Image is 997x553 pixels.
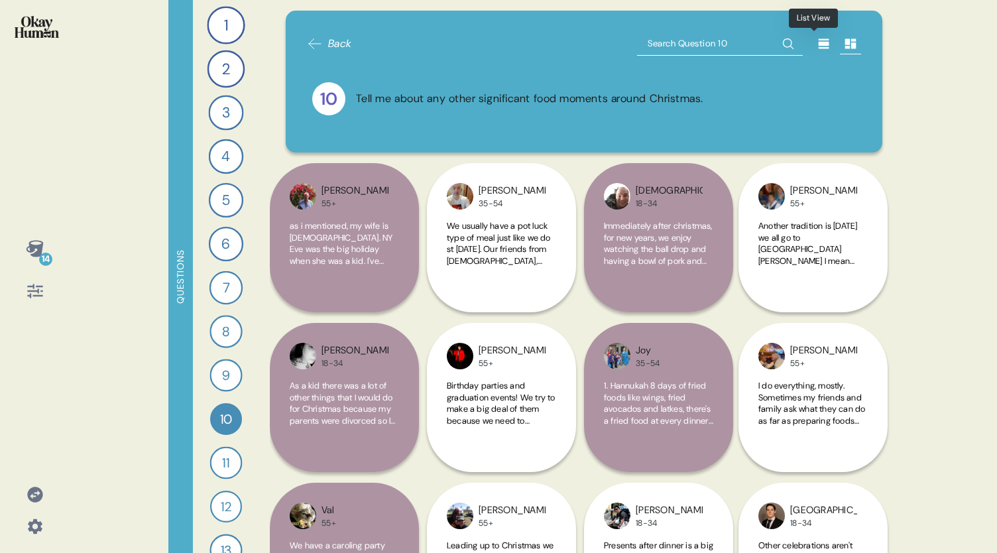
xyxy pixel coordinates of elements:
[207,6,245,44] div: 1
[312,82,345,115] div: 10
[210,491,242,522] div: 12
[479,343,546,358] div: [PERSON_NAME]
[356,91,703,107] div: Tell me about any other significant food moments around Christmas.
[210,447,243,479] div: 11
[636,343,660,358] div: Joy
[15,16,59,38] img: okayhuman.3b1b6348.png
[636,518,703,528] div: 18-34
[322,358,388,369] div: 18-34
[447,183,473,210] img: profilepic_5713239948780130.jpg
[636,503,703,518] div: [PERSON_NAME]
[322,198,388,209] div: 55+
[290,183,316,210] img: profilepic_9172577226147194.jpg
[39,253,52,266] div: 14
[209,271,243,304] div: 7
[209,315,242,347] div: 8
[789,9,838,28] div: List View
[636,358,660,369] div: 35-54
[328,36,352,52] span: Back
[290,220,398,534] span: as i mentioned, my wife is [DEMOGRAPHIC_DATA]. NY Eve was the big holiday when she was a kid. I'v...
[790,503,857,518] div: [GEOGRAPHIC_DATA]
[758,343,785,369] img: profilepic_6062852897126854.jpg
[290,343,316,369] img: profilepic_6143260352394863.jpg
[604,503,630,529] img: profilepic_6062492707177517.jpg
[207,50,245,88] div: 2
[604,343,630,369] img: profilepic_6307197059393534.jpg
[790,518,857,528] div: 18-34
[290,503,316,529] img: profilepic_9269220939786654.jpg
[209,95,244,131] div: 3
[447,220,556,418] span: We usually have a pot luck type of meal just like we do st [DATE]. Our friends from [DEMOGRAPHIC_...
[758,503,785,529] img: profilepic_5392654877503903.jpg
[479,503,546,518] div: [PERSON_NAME]
[322,184,388,198] div: [PERSON_NAME]
[209,227,243,261] div: 6
[322,503,336,518] div: Val
[636,198,703,209] div: 18-34
[479,198,546,209] div: 35-54
[479,518,546,528] div: 55+
[636,184,703,198] div: [DEMOGRAPHIC_DATA]
[322,518,336,528] div: 55+
[790,184,857,198] div: [PERSON_NAME]
[758,183,785,210] img: profilepic_5353399098096503.jpg
[210,403,242,435] div: 10
[790,198,857,209] div: 55+
[479,358,546,369] div: 55+
[322,343,388,358] div: [PERSON_NAME]
[790,343,857,358] div: [PERSON_NAME]
[447,503,473,529] img: profilepic_5549376405164481.jpg
[790,358,857,369] div: 55+
[758,220,867,441] span: Another tradition is [DATE] we all go to [GEOGRAPHIC_DATA][PERSON_NAME] I mean everybody we cooko...
[604,183,630,210] img: profilepic_6118207068255983.jpg
[479,184,546,198] div: [PERSON_NAME]
[209,139,243,174] div: 4
[209,359,242,391] div: 9
[447,343,473,369] img: profilepic_7105590082836899.jpg
[209,183,243,217] div: 5
[637,32,803,56] input: Search Question 10
[604,220,713,418] span: Immediately after christmas, for new years, we enjoy watching the ball drop and having a bowl of ...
